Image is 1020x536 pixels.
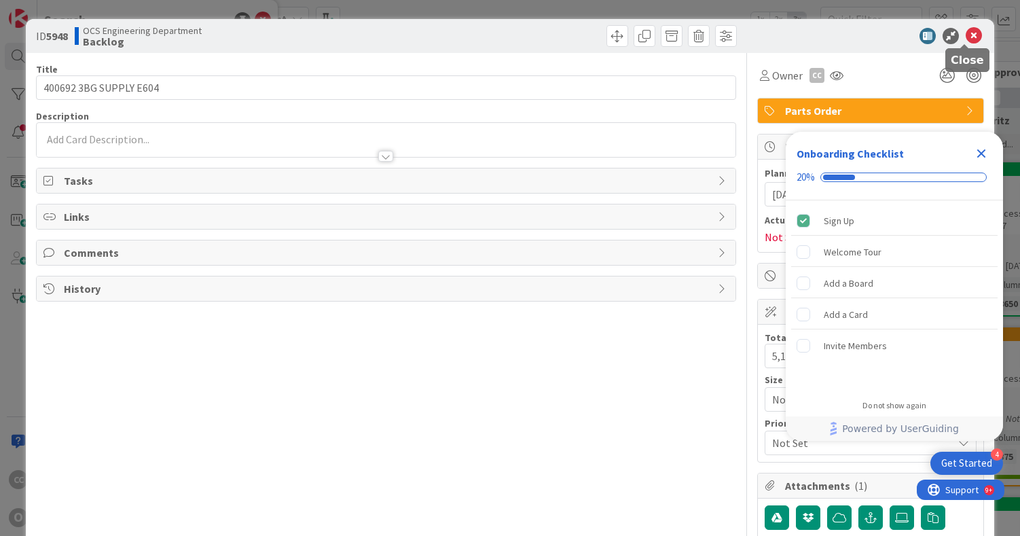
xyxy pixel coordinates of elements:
span: ID [36,28,68,44]
input: type card name here... [36,75,737,100]
div: Size [765,375,977,385]
div: Onboarding Checklist [797,145,904,162]
div: Footer [786,416,1003,441]
span: Not Set [772,433,946,452]
span: History [64,281,712,297]
span: Tasks [64,173,712,189]
b: 5948 [46,29,68,43]
div: Get Started [941,457,992,470]
div: Checklist items [786,200,1003,391]
span: Planned Dates [765,166,977,181]
span: Not Set [772,390,946,409]
div: Add a Card is incomplete. [791,300,998,329]
div: Invite Members is incomplete. [791,331,998,361]
div: 20% [797,171,815,183]
div: Add a Card [824,306,868,323]
span: Comments [64,245,712,261]
div: Welcome Tour [824,244,881,260]
div: Priority [765,418,977,428]
div: Checklist progress: 20% [797,171,992,183]
span: Description [36,110,89,122]
div: Add a Board is incomplete. [791,268,998,298]
span: ( 1 ) [854,479,867,493]
span: Parts Order [785,103,959,119]
label: Total $ [765,332,797,344]
div: Welcome Tour is incomplete. [791,237,998,267]
span: Links [64,209,712,225]
div: Open Get Started checklist, remaining modules: 4 [930,452,1003,475]
div: Sign Up [824,213,854,229]
div: Add a Board [824,275,873,291]
span: [DATE] [772,186,805,202]
span: Support [29,2,62,18]
span: OCS Engineering Department [83,25,202,36]
span: Owner [772,67,803,84]
div: Invite Members [824,338,887,354]
span: Actual Dates [765,213,977,228]
h5: Close [951,54,984,67]
label: Title [36,63,58,75]
div: Checklist Container [786,132,1003,441]
div: 4 [991,448,1003,461]
div: CC [809,68,824,83]
div: Close Checklist [970,143,992,164]
div: 9+ [69,5,75,16]
span: Attachments [785,478,959,494]
b: Backlog [83,36,202,47]
div: Sign Up is complete. [791,206,998,236]
span: Powered by UserGuiding [842,421,959,437]
span: Not Started Yet [765,229,837,245]
a: Powered by UserGuiding [793,416,996,441]
div: Do not show again [862,400,926,411]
